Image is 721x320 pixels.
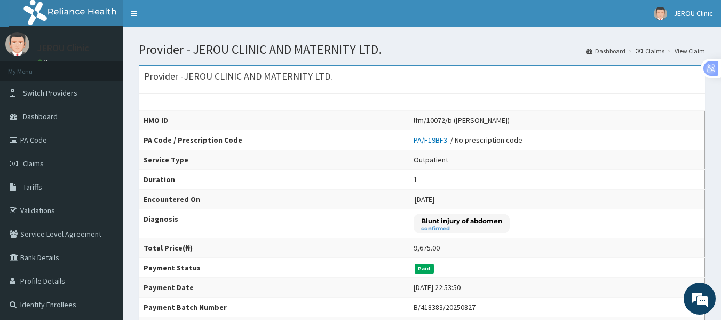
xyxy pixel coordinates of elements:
div: lfm/10072/b ([PERSON_NAME]) [414,115,510,126]
a: View Claim [675,46,705,56]
img: User Image [5,32,29,56]
small: confirmed [421,226,502,231]
th: PA Code / Prescription Code [139,130,409,150]
th: Total Price(₦) [139,238,409,258]
div: Outpatient [414,154,448,165]
div: 9,675.00 [414,243,440,253]
th: Encountered On [139,190,409,209]
a: Online [37,58,63,66]
th: Diagnosis [139,209,409,238]
span: [DATE] [415,194,434,204]
span: Dashboard [23,112,58,121]
div: B/418383/20250827 [414,302,476,313]
th: Payment Status [139,258,409,278]
span: Paid [415,264,434,274]
h3: Provider - JEROU CLINIC AND MATERNITY LTD. [144,72,332,81]
a: Claims [636,46,664,56]
h1: Provider - JEROU CLINIC AND MATERNITY LTD. [139,43,705,57]
span: Switch Providers [23,88,77,98]
th: Payment Batch Number [139,298,409,317]
span: JEROU Clinic [674,9,713,18]
p: Blunt injury of abdomen [421,216,502,225]
th: HMO ID [139,111,409,130]
span: Tariffs [23,182,42,192]
th: Duration [139,170,409,190]
div: / No prescription code [414,135,522,145]
img: User Image [654,7,667,20]
a: Dashboard [586,46,625,56]
a: PA/F19BF3 [414,135,450,145]
span: Claims [23,159,44,168]
p: JEROU Clinic [37,43,89,53]
th: Service Type [139,150,409,170]
div: [DATE] 22:53:50 [414,282,461,293]
th: Payment Date [139,278,409,298]
div: 1 [414,174,417,185]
